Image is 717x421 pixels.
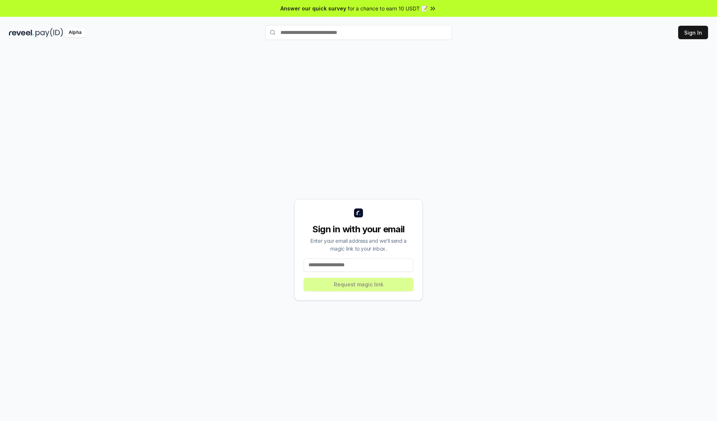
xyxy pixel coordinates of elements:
img: reveel_dark [9,28,34,37]
button: Sign In [678,26,708,39]
div: Enter your email address and we’ll send a magic link to your inbox. [304,237,413,252]
span: for a chance to earn 10 USDT 📝 [348,4,428,12]
div: Alpha [65,28,86,37]
div: Sign in with your email [304,223,413,235]
img: pay_id [35,28,63,37]
img: logo_small [354,208,363,217]
span: Answer our quick survey [280,4,346,12]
